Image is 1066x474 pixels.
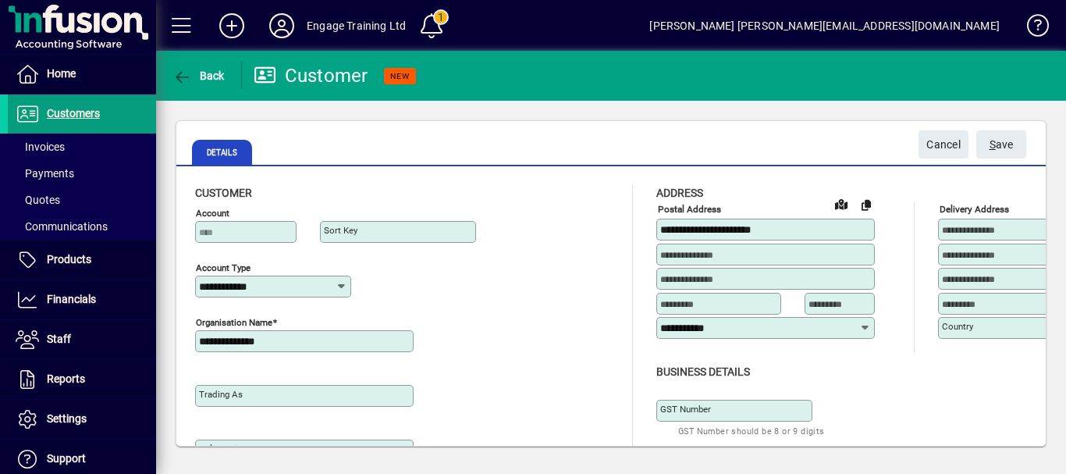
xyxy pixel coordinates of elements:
[16,220,108,233] span: Communications
[660,404,711,415] mat-label: GST Number
[8,213,156,240] a: Communications
[47,372,85,385] span: Reports
[990,138,996,151] span: S
[195,187,252,199] span: Customer
[8,280,156,319] a: Financials
[656,187,703,199] span: Address
[196,208,229,219] mat-label: Account
[257,12,307,40] button: Profile
[8,187,156,213] a: Quotes
[390,71,410,81] span: NEW
[8,241,156,280] a: Products
[47,293,96,305] span: Financials
[8,400,156,439] a: Settings
[47,67,76,80] span: Home
[47,333,71,345] span: Staff
[254,63,368,88] div: Customer
[192,140,252,165] span: Details
[324,225,357,236] mat-label: Sort key
[47,253,91,266] span: Products
[199,389,243,400] mat-label: Trading as
[976,130,1026,159] button: Save
[47,107,100,119] span: Customers
[854,192,879,217] button: Copy to Delivery address
[47,452,86,465] span: Support
[16,167,74,180] span: Payments
[47,412,87,425] span: Settings
[172,69,225,82] span: Back
[196,262,251,273] mat-label: Account Type
[829,191,854,216] a: View on map
[307,13,406,38] div: Engage Training Ltd
[8,360,156,399] a: Reports
[942,321,973,332] mat-label: Country
[919,130,968,159] button: Cancel
[678,422,825,440] mat-hint: GST Number should be 8 or 9 digits
[16,141,65,153] span: Invoices
[199,444,242,454] mat-label: Deliver via
[656,365,750,378] span: Business details
[8,55,156,94] a: Home
[16,194,60,206] span: Quotes
[8,320,156,359] a: Staff
[926,132,961,158] span: Cancel
[156,62,242,90] app-page-header-button: Back
[196,317,272,328] mat-label: Organisation name
[1015,3,1046,54] a: Knowledge Base
[649,13,1000,38] div: [PERSON_NAME] [PERSON_NAME][EMAIL_ADDRESS][DOMAIN_NAME]
[207,12,257,40] button: Add
[8,134,156,160] a: Invoices
[169,62,229,90] button: Back
[990,132,1014,158] span: ave
[8,160,156,187] a: Payments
